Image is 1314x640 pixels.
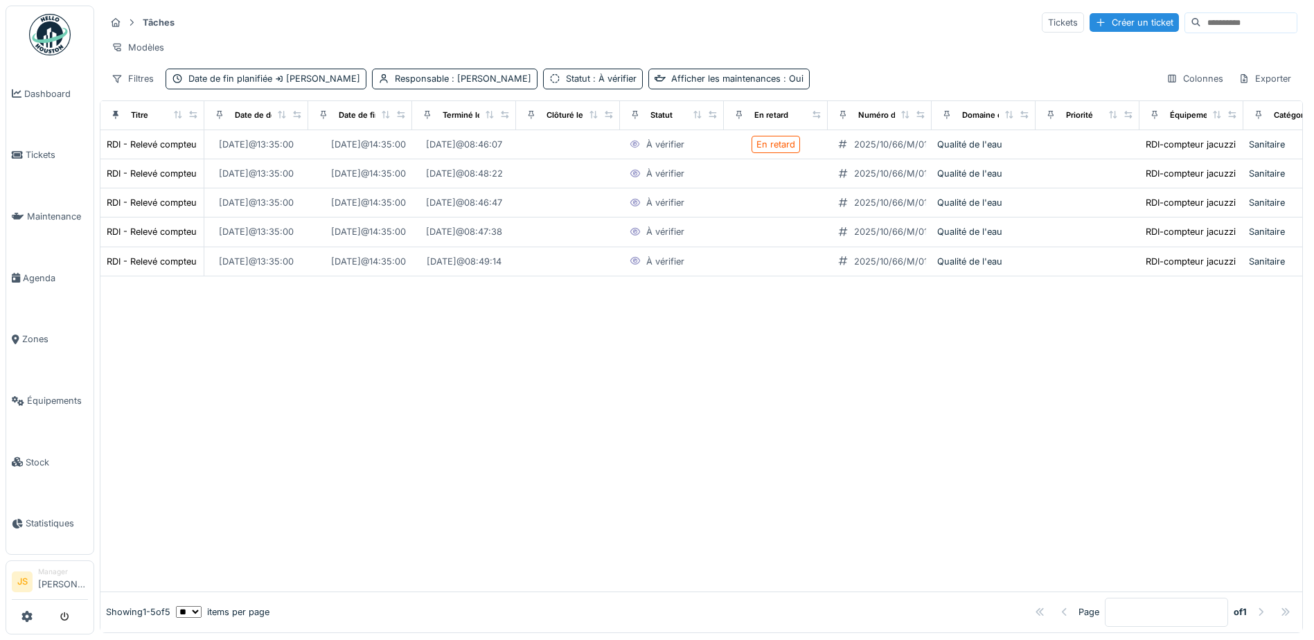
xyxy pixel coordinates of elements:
[1146,167,1236,180] div: RDI-compteur jacuzzi
[219,138,294,151] div: [DATE] @ 13:35:00
[937,255,1030,268] div: Qualité de l'eau
[650,109,673,121] div: Statut
[646,138,684,151] div: À vérifier
[38,567,88,596] li: [PERSON_NAME]
[426,196,502,209] div: [DATE] @ 08:46:47
[219,255,294,268] div: [DATE] @ 13:35:00
[1170,109,1216,121] div: Équipement
[331,255,406,268] div: [DATE] @ 14:35:00
[219,167,294,180] div: [DATE] @ 13:35:00
[26,148,88,161] span: Tickets
[176,605,269,619] div: items per page
[6,125,94,186] a: Tickets
[756,138,795,151] div: En retard
[272,73,360,84] span: [PERSON_NAME]
[854,167,942,180] div: 2025/10/66/M/01916
[427,255,501,268] div: [DATE] @ 08:49:14
[38,567,88,577] div: Manager
[1146,196,1236,209] div: RDI-compteur jacuzzi
[235,109,323,121] div: Date de début planifiée
[107,138,232,151] div: RDI - Relevé compteur jacuzzi
[754,109,788,121] div: En retard
[131,109,148,121] div: Titre
[12,567,88,600] a: JS Manager[PERSON_NAME]
[331,196,406,209] div: [DATE] @ 14:35:00
[6,186,94,247] a: Maintenance
[937,196,1030,209] div: Qualité de l'eau
[106,605,170,619] div: Showing 1 - 5 of 5
[331,138,406,151] div: [DATE] @ 14:35:00
[6,432,94,493] a: Stock
[937,167,1030,180] div: Qualité de l'eau
[1146,255,1236,268] div: RDI-compteur jacuzzi
[449,73,531,84] span: : [PERSON_NAME]
[105,37,170,57] div: Modèles
[339,109,414,121] div: Date de fin planifiée
[854,196,942,209] div: 2025/10/66/M/01914
[26,517,88,530] span: Statistiques
[395,72,531,85] div: Responsable
[547,109,583,121] div: Clôturé le
[27,210,88,223] span: Maintenance
[219,225,294,238] div: [DATE] @ 13:35:00
[854,225,942,238] div: 2025/10/66/M/01915
[937,225,1030,238] div: Qualité de l'eau
[6,63,94,125] a: Dashboard
[426,138,502,151] div: [DATE] @ 08:46:07
[1066,109,1093,121] div: Priorité
[962,109,1040,121] div: Domaine d'expertise
[107,225,232,238] div: RDI - Relevé compteur jacuzzi
[1146,138,1236,151] div: RDI-compteur jacuzzi
[6,309,94,371] a: Zones
[107,255,232,268] div: RDI - Relevé compteur jacuzzi
[854,138,944,151] div: 2025/10/66/M/01904
[23,272,88,285] span: Agenda
[671,72,804,85] div: Afficher les maintenances
[22,332,88,346] span: Zones
[858,109,924,121] div: Numéro de ticket
[331,167,406,180] div: [DATE] @ 14:35:00
[854,255,941,268] div: 2025/10/66/M/01917
[443,109,482,121] div: Terminé le
[107,167,232,180] div: RDI - Relevé compteur jacuzzi
[646,196,684,209] div: À vérifier
[188,72,360,85] div: Date de fin planifiée
[6,247,94,309] a: Agenda
[137,16,180,29] strong: Tâches
[1090,13,1179,32] div: Créer un ticket
[6,493,94,555] a: Statistiques
[566,72,637,85] div: Statut
[1078,605,1099,619] div: Page
[781,73,804,84] span: : Oui
[6,370,94,432] a: Équipements
[29,14,71,55] img: Badge_color-CXgf-gQk.svg
[1234,605,1247,619] strong: of 1
[27,394,88,407] span: Équipements
[426,167,503,180] div: [DATE] @ 08:48:22
[646,255,684,268] div: À vérifier
[646,225,684,238] div: À vérifier
[219,196,294,209] div: [DATE] @ 13:35:00
[646,167,684,180] div: À vérifier
[26,456,88,469] span: Stock
[1042,12,1084,33] div: Tickets
[12,571,33,592] li: JS
[24,87,88,100] span: Dashboard
[105,69,160,89] div: Filtres
[937,138,1030,151] div: Qualité de l'eau
[331,225,406,238] div: [DATE] @ 14:35:00
[590,73,637,84] span: : À vérifier
[1146,225,1236,238] div: RDI-compteur jacuzzi
[1160,69,1229,89] div: Colonnes
[426,225,502,238] div: [DATE] @ 08:47:38
[1232,69,1297,89] div: Exporter
[107,196,232,209] div: RDI - Relevé compteur jacuzzi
